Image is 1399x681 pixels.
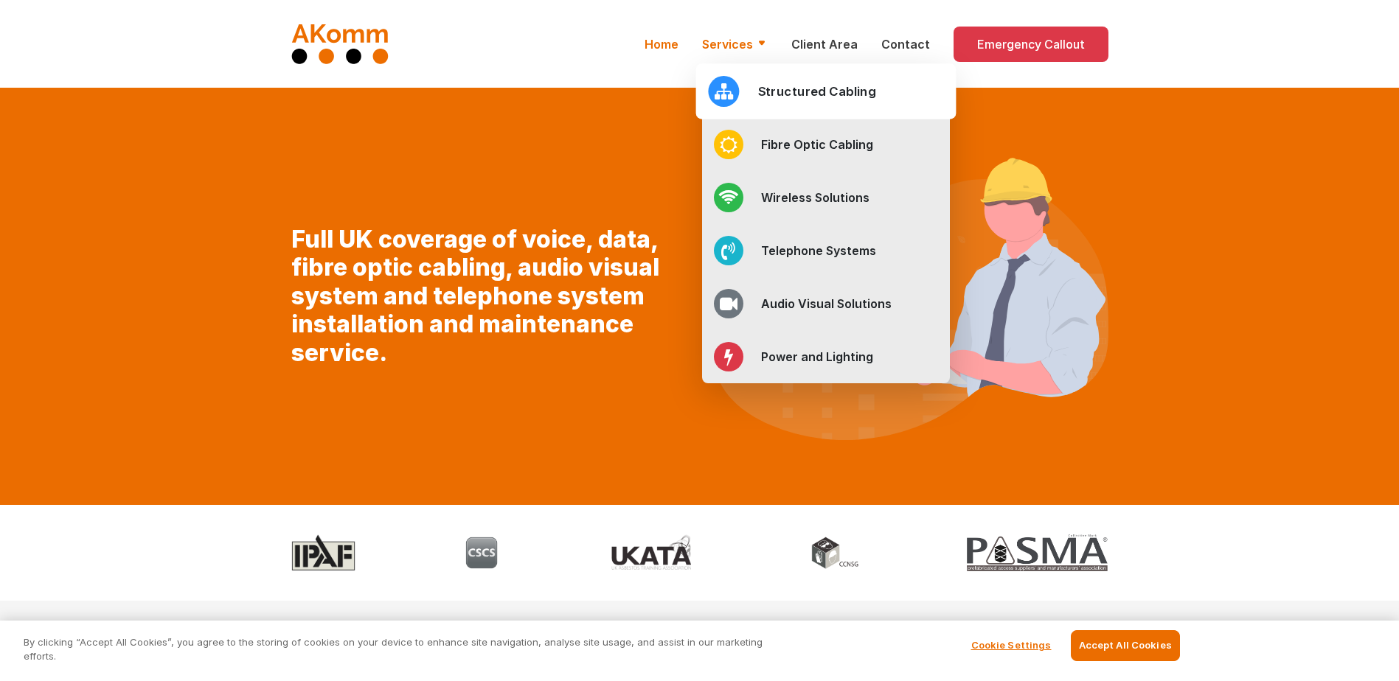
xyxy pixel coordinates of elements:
[761,242,876,259] h2: Telephone Systems
[967,534,1108,571] img: PASMA
[757,82,875,100] h2: Structured Cabling
[761,348,873,366] h2: Power and Lighting
[463,534,500,571] img: CSCS
[954,27,1108,62] a: Emergency Callout
[808,534,860,571] img: CCNSG
[702,65,950,383] div: Services
[881,35,930,53] a: Contact
[702,277,950,330] a: Audio Visual Solutions
[713,153,1108,440] img: illustration
[702,35,768,53] a: Services
[291,226,687,367] h1: Full UK coverage of voice, data, fibre optic cabling, audio visual system and telephone system in...
[761,295,892,312] h2: Audio Visual Solutions
[1071,630,1180,661] button: Accept All Cookies
[607,534,700,571] img: UKATA
[702,224,950,277] a: Telephone Systems
[695,63,956,119] a: Structured Cabling
[645,35,678,53] a: Home
[702,171,950,224] a: Wireless Solutions
[702,118,950,171] a: Fibre Optic Cabling
[24,635,769,664] p: By clicking “Accept All Cookies”, you agree to the storing of cookies on your device to enhance s...
[761,189,869,206] h2: Wireless Solutions
[291,24,389,64] img: AKomm
[791,35,858,53] a: Client Area
[965,631,1058,660] button: Cookie Settings
[702,330,950,383] a: Power and Lighting
[761,136,873,153] h2: Fibre Optic Cabling
[291,534,356,571] img: IPAF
